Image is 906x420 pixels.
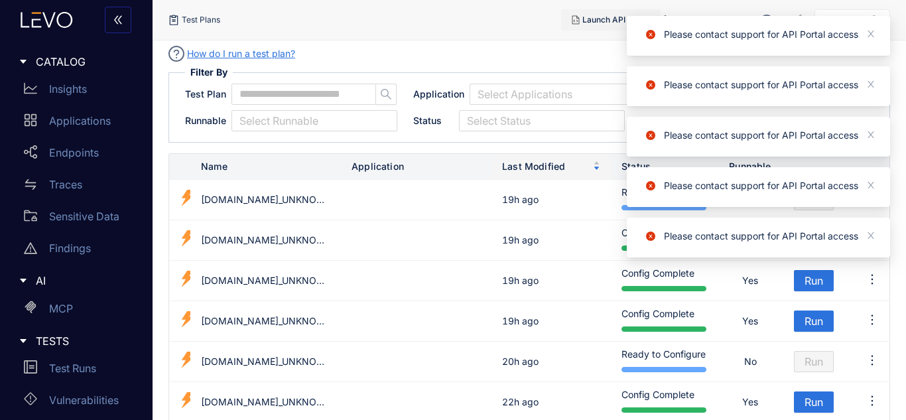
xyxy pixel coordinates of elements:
[190,342,341,382] td: [DOMAIN_NAME]_UNKNOWN_utyddi5
[621,185,706,214] div: Ready to Configure
[717,261,783,301] td: Yes
[866,273,879,286] span: ellipsis
[36,56,134,68] span: CATALOG
[794,311,834,332] button: Run
[49,362,96,374] p: Test Runs
[13,355,145,387] a: Test Runs
[794,270,834,291] button: Run
[502,395,539,409] div: 22h ago
[8,327,145,355] div: TESTS
[49,242,91,254] p: Findings
[502,192,539,207] div: 19h ago
[866,313,879,326] span: ellipsis
[561,9,661,31] button: Launch API Portal
[621,347,706,376] div: Ready to Configure
[185,66,233,79] span: Filter By
[190,261,341,301] td: [DOMAIN_NAME]_UNKNOWN_vika0a2
[866,29,875,38] span: close
[36,275,134,287] span: AI
[13,139,145,171] a: Endpoints
[502,233,539,247] div: 19h ago
[794,351,834,372] button: Run
[502,273,539,288] div: 19h ago
[49,394,119,406] p: Vulnerabilities
[717,301,783,342] td: Yes
[664,228,874,244] div: Please contact support for API Portal access
[805,396,823,408] span: Run
[866,80,875,89] span: close
[185,88,226,101] span: Test Plan
[611,154,717,180] th: Status
[190,154,341,180] th: Name
[376,88,396,100] span: search
[187,46,295,61] a: How do I run a test plan?
[805,275,823,287] span: Run
[19,57,28,66] span: caret-right
[105,7,131,33] button: double-left
[866,130,875,139] span: close
[866,231,875,240] span: close
[866,180,875,190] span: close
[13,76,145,107] a: Insights
[113,15,123,27] span: double-left
[664,27,874,42] div: Please contact support for API Portal access
[190,220,341,261] td: [DOMAIN_NAME]_UNKNOWN_tohd9o7
[13,171,145,203] a: Traces
[664,178,874,194] div: Please contact support for API Portal access
[413,114,442,127] span: Status
[621,307,706,336] div: Config Complete
[502,314,539,328] div: 19h ago
[621,266,706,295] div: Config Complete
[8,267,145,295] div: AI
[190,301,341,342] td: [DOMAIN_NAME]_UNKNOWN_iqloup0
[341,154,491,180] th: Application
[49,115,111,127] p: Applications
[866,354,879,367] span: ellipsis
[49,178,82,190] p: Traces
[664,77,874,93] div: Please contact support for API Portal access
[190,180,341,220] td: [DOMAIN_NAME]_UNKNOWN_laau222
[24,242,37,255] span: warning
[13,203,145,235] a: Sensitive Data
[13,235,145,267] a: Findings
[375,84,397,105] button: search
[19,276,28,285] span: caret-right
[49,210,119,222] p: Sensitive Data
[24,178,37,191] span: swap
[13,295,145,327] a: MCP
[805,315,823,327] span: Run
[13,387,145,419] a: Vulnerabilities
[675,9,744,31] span: staging
[19,336,28,346] span: caret-right
[664,127,874,143] div: Please contact support for API Portal access
[36,335,134,347] span: TESTS
[866,394,879,407] span: ellipsis
[502,354,539,369] div: 20h ago
[717,342,783,382] td: No
[49,83,87,95] p: Insights
[582,15,650,25] span: Launch API Portal
[49,303,73,315] p: MCP
[794,391,834,413] button: Run
[621,387,706,417] div: Config Complete
[168,15,220,25] div: Test Plans
[13,107,145,139] a: Applications
[502,159,590,174] span: Last Modified
[413,88,464,101] span: Application
[8,48,145,76] div: CATALOG
[621,226,706,255] div: Config Complete
[49,147,99,159] p: Endpoints
[185,114,226,127] span: Runnable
